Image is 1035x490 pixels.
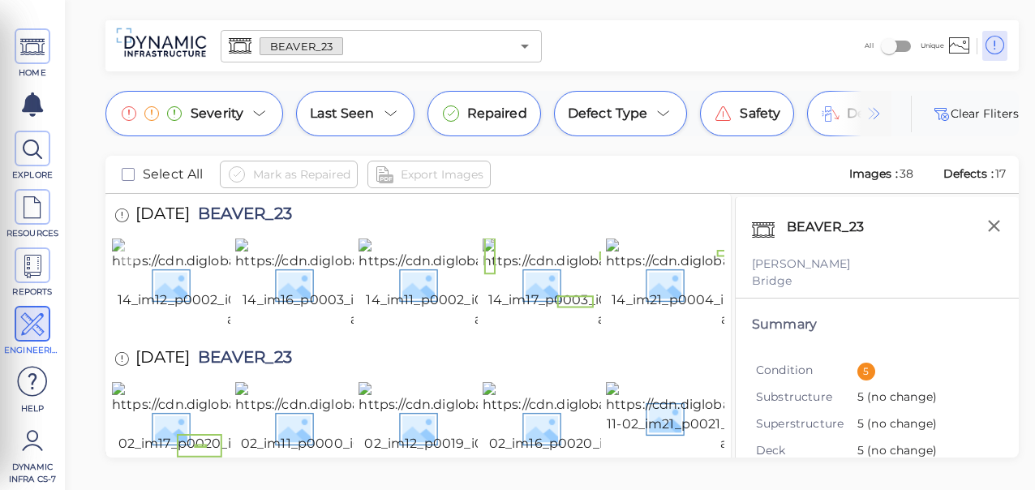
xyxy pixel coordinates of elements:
span: Deck [756,442,857,459]
div: [PERSON_NAME] [752,256,1003,273]
img: small_overflow_gradient_end [831,91,892,136]
button: Clear Fliters [931,104,1019,123]
span: Severity [191,104,243,123]
span: Select All [143,165,204,184]
div: Summary [752,315,1003,334]
span: Mark as Repaired [253,165,350,184]
span: Defects : [942,166,995,181]
span: (no change) [864,416,937,431]
span: (no change) [864,389,937,404]
span: HOME [4,67,61,79]
img: https://cdn.diglobal.tech/width210/3977/2024-11-14_im16_p0003_i0057_image_index_1.png?asgd=3977 [235,239,536,329]
img: https://cdn.diglobal.tech/width210/3977/2022-11-02_im16_p0020_i0314_image_index_1.png?asgd=3977 [483,382,782,473]
button: Export Images [367,161,491,188]
span: 38 [900,166,913,181]
button: Open [513,35,536,58]
button: Mark as Repaired [220,161,358,188]
img: https://cdn.diglobal.tech/width210/3977/2024-11-14_im11_p0002_i0044_image_index_1.png?asgd=3977 [359,239,659,329]
span: BEAVER_23 [190,205,292,227]
div: 5 [857,363,875,380]
iframe: Chat [966,417,1023,478]
span: [DATE] [135,349,190,371]
span: REPORTS [4,286,61,298]
span: BEAVER_23 [260,39,342,54]
span: (no change) [864,443,937,458]
span: Repaired [467,104,527,123]
span: 17 [995,166,1006,181]
span: Substructure [756,389,857,406]
span: Help [4,402,61,415]
img: https://cdn.diglobal.tech/width210/3977/2024-11-14_im17_p0003_i0058_image_index_2.png?asgd=3977 [483,239,784,329]
img: container_overflow_arrow_end [865,104,884,123]
span: Last Seen [310,104,374,123]
img: https://cdn.diglobal.tech/width210/3977/2022-11-02_im11_p0000_i0020_image_index_1.png?asgd=3977 [235,382,535,473]
span: EXPLORE [4,169,61,181]
span: 5 [857,442,990,461]
span: Superstructure [756,415,857,432]
span: Defect Type [568,104,648,123]
div: All Unique [865,30,943,62]
span: ENGINEERING [4,344,61,356]
img: https://cdn.diglobal.tech/width210/3977/2024-11-14_im21_p0004_i0070_image_index_1.png?asgd=3977 [606,239,907,329]
span: RESOURCES [4,227,61,239]
span: [DATE] [135,205,190,227]
img: https://cdn.diglobal.tech/width210/3977/2022-11-02_im17_p0020_i0315_image_index_2.png?asgd=3977 [112,382,411,473]
div: BEAVER_23 [783,213,885,247]
span: Condition [756,362,857,379]
span: 5 [857,415,990,434]
img: https://cdn.diglobal.tech/width210/3977/2022-11-02_im21_p0021_i0327_image_index_1.png?asgd=3977 [606,382,905,453]
span: 5 [857,389,990,407]
span: Images : [848,166,900,181]
div: Bridge [752,273,1003,290]
span: Export Images [401,165,483,184]
img: https://cdn.diglobal.tech/width210/3977/2022-11-02_im12_p0019_i0302_image_index_2.png?asgd=3977 [359,382,658,473]
span: Dynamic Infra CS-7 [4,461,61,485]
span: Safety [740,104,780,123]
span: BEAVER_23 [190,349,292,371]
img: https://cdn.diglobal.tech/width210/3977/2024-11-14_im12_p0002_i0045_image_index_2.png?asgd=3977 [112,239,413,329]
